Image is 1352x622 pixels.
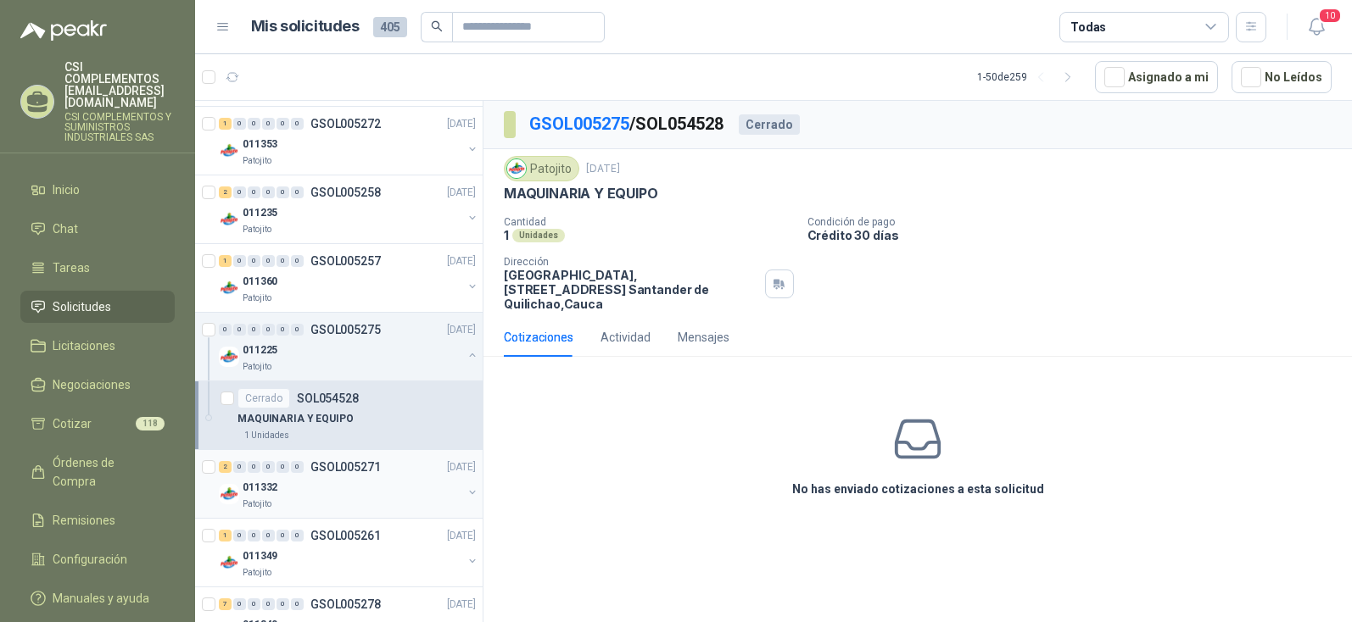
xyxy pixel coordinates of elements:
[219,319,479,374] a: 0 0 0 0 0 0 GSOL005275[DATE] Company Logo011225Patojito
[53,180,80,199] span: Inicio
[297,392,359,404] p: SOL054528
[291,255,304,267] div: 0
[678,328,729,347] div: Mensajes
[219,114,479,168] a: 1 0 0 0 0 0 GSOL005272[DATE] Company Logo011353Patojito
[64,61,175,108] p: CSI COMPLEMENTOS [EMAIL_ADDRESS][DOMAIN_NAME]
[248,598,260,610] div: 0
[248,186,260,198] div: 0
[447,116,476,132] p: [DATE]
[447,253,476,269] p: [DATE]
[219,525,479,580] a: 1 0 0 0 0 0 GSOL005261[DATE] Company Logo011349Patojito
[792,480,1044,498] h3: No has enviado cotizaciones a esta solicitud
[310,118,381,130] p: GSOL005272
[310,255,381,267] p: GSOL005257
[219,530,232,541] div: 1
[53,511,115,530] span: Remisiones
[262,324,275,336] div: 0
[504,328,573,347] div: Cotizaciones
[447,528,476,544] p: [DATE]
[243,548,277,564] p: 011349
[504,228,509,242] p: 1
[504,216,794,228] p: Cantidad
[233,530,246,541] div: 0
[20,543,175,575] a: Configuración
[601,328,651,347] div: Actividad
[237,429,296,442] div: 1 Unidades
[243,274,277,290] p: 011360
[529,114,629,134] a: GSOL005275
[136,417,165,430] span: 118
[277,461,289,473] div: 0
[504,185,658,203] p: MAQUINARIA Y EQUIPO
[233,118,246,130] div: 0
[64,112,175,142] p: CSI COMPLEMENTOS Y SUMINISTROS INDUSTRIALES SAS
[977,64,1081,91] div: 1 - 50 de 259
[262,461,275,473] div: 0
[291,461,304,473] div: 0
[219,186,232,198] div: 2
[447,322,476,338] p: [DATE]
[248,118,260,130] div: 0
[291,598,304,610] div: 0
[431,20,443,32] span: search
[243,223,271,236] p: Patojito
[1070,18,1106,36] div: Todas
[262,598,275,610] div: 0
[237,411,354,427] p: MAQUINARIA Y EQUIPO
[243,154,271,168] p: Patojito
[512,229,565,242] div: Unidades
[504,156,579,181] div: Patojito
[504,256,758,268] p: Dirección
[219,324,232,336] div: 0
[243,342,277,358] p: 011225
[447,185,476,201] p: [DATE]
[219,141,239,161] img: Company Logo
[20,408,175,440] a: Cotizar118
[53,453,159,491] span: Órdenes de Compra
[20,447,175,497] a: Órdenes de Compra
[373,17,407,37] span: 405
[277,324,289,336] div: 0
[1095,61,1218,93] button: Asignado a mi
[243,360,271,374] p: Patojito
[529,111,725,137] p: / SOL054528
[53,550,127,569] span: Configuración
[20,504,175,536] a: Remisiones
[20,582,175,614] a: Manuales y ayuda
[233,186,246,198] div: 0
[248,461,260,473] div: 0
[248,255,260,267] div: 0
[504,268,758,311] p: [GEOGRAPHIC_DATA], [STREET_ADDRESS] Santander de Quilichao , Cauca
[277,598,289,610] div: 0
[243,205,277,221] p: 011235
[291,118,304,130] div: 0
[20,174,175,206] a: Inicio
[310,324,381,336] p: GSOL005275
[277,530,289,541] div: 0
[53,414,92,433] span: Cotizar
[251,14,360,39] h1: Mis solicitudes
[291,530,304,541] div: 0
[20,369,175,401] a: Negociaciones
[243,292,271,305] p: Patojito
[53,375,131,394] span: Negociaciones
[219,347,239,367] img: Company Logo
[243,480,277,496] p: 011332
[277,118,289,130] div: 0
[53,219,78,238] span: Chat
[219,278,239,298] img: Company Logo
[219,182,479,236] a: 2 0 0 0 0 0 GSOL005258[DATE] Company Logo011235Patojito
[195,381,483,450] a: CerradoSOL054528MAQUINARIA Y EQUIPO1 Unidades
[20,20,107,41] img: Logo peakr
[219,457,479,511] a: 2 0 0 0 0 0 GSOL005271[DATE] Company Logo011332Patojito
[233,598,246,610] div: 0
[262,530,275,541] div: 0
[310,461,381,473] p: GSOL005271
[20,291,175,323] a: Solicitudes
[233,324,246,336] div: 0
[219,118,232,130] div: 1
[1318,8,1342,24] span: 10
[233,461,246,473] div: 0
[586,161,620,177] p: [DATE]
[219,484,239,504] img: Company Logo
